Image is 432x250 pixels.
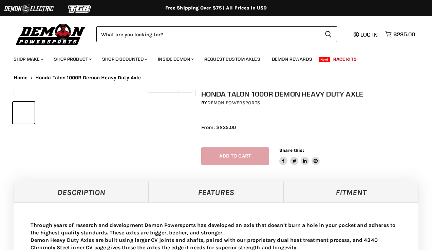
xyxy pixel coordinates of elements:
[14,22,88,46] img: Demon Powersports
[328,52,362,66] a: Race Kits
[3,2,54,15] img: Demon Electric Logo 2
[54,2,105,15] img: TGB Logo 2
[267,52,317,66] a: Demon Rewards
[319,57,330,62] span: New!
[37,102,58,124] button: IMAGE thumbnail
[8,52,48,66] a: Shop Make
[13,102,35,124] button: IMAGE thumbnail
[149,182,284,202] a: Features
[279,147,320,165] aside: Share this:
[153,52,198,66] a: Inside Demon
[201,90,424,98] h1: Honda Talon 1000R Demon Heavy Duty Axle
[96,26,337,42] form: Product
[199,52,265,66] a: Request Custom Axles
[351,32,382,38] a: Log in
[319,26,337,42] button: Search
[14,75,28,81] a: Home
[279,148,304,153] span: Share this:
[360,31,378,38] span: Log in
[283,182,418,202] a: Fitment
[201,124,236,130] span: From: $235.00
[393,31,415,38] span: $235.00
[96,26,319,42] input: Search
[151,85,189,90] span: Click to expand
[8,49,413,66] ul: Main menu
[97,52,151,66] a: Shop Discounted
[49,52,96,66] a: Shop Product
[382,29,418,39] a: $235.00
[201,99,424,107] div: by
[35,75,141,81] span: Honda Talon 1000R Demon Heavy Duty Axle
[14,182,149,202] a: Description
[207,100,260,106] a: Demon Powersports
